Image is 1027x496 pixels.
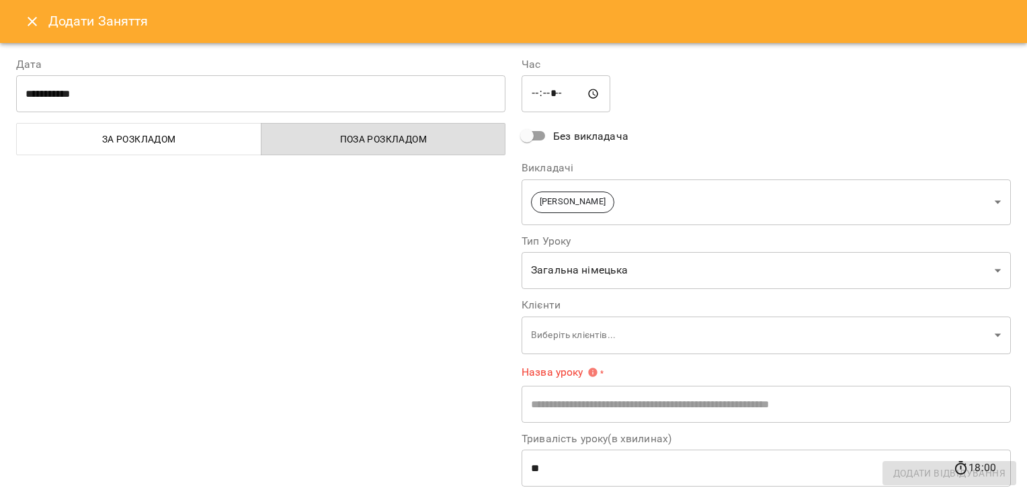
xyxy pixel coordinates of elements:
button: За розкладом [16,123,261,155]
h6: Додати Заняття [48,11,1011,32]
div: [PERSON_NAME] [522,179,1011,225]
button: Поза розкладом [261,123,506,155]
span: Без викладача [553,128,628,144]
svg: Вкажіть назву уроку або виберіть клієнтів [587,367,598,378]
label: Час [522,59,1011,70]
div: Загальна німецька [522,252,1011,290]
button: Close [16,5,48,38]
label: Тип Уроку [522,236,1011,247]
div: Виберіть клієнтів... [522,316,1011,354]
span: Назва уроку [522,367,598,378]
label: Тривалість уроку(в хвилинах) [522,433,1011,444]
span: За розкладом [25,131,253,147]
span: Поза розкладом [270,131,498,147]
p: Виберіть клієнтів... [531,329,989,342]
label: Клієнти [522,300,1011,311]
label: Дата [16,59,505,70]
label: Викладачі [522,163,1011,173]
span: [PERSON_NAME] [532,196,614,208]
